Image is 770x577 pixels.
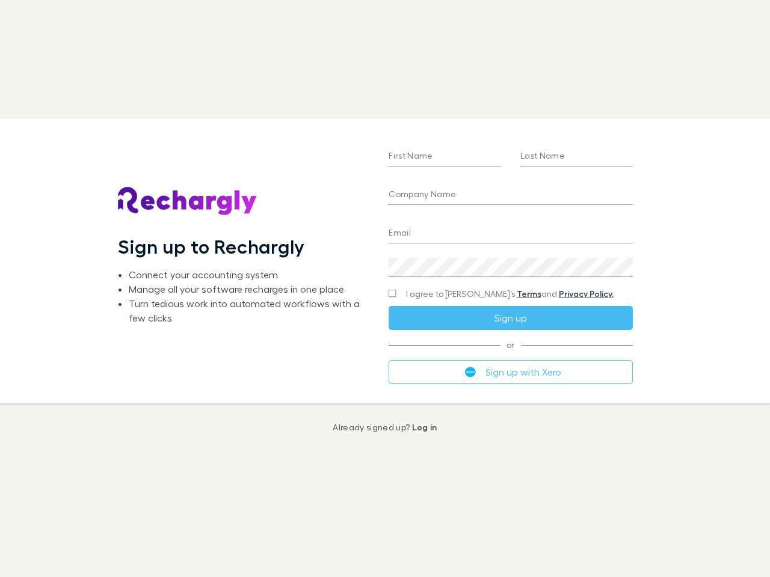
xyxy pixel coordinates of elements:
[559,288,614,299] a: Privacy Policy.
[333,423,437,432] p: Already signed up?
[517,288,541,299] a: Terms
[389,360,632,384] button: Sign up with Xero
[129,296,369,325] li: Turn tedious work into automated workflows with a few clicks
[406,288,614,300] span: I agree to [PERSON_NAME]’s and
[129,267,369,282] li: Connect your accounting system
[129,282,369,296] li: Manage all your software recharges in one place
[412,422,437,432] a: Log in
[118,187,257,216] img: Rechargly's Logo
[465,367,476,377] img: Xero's logo
[118,235,305,258] h1: Sign up to Rechargly
[389,306,632,330] button: Sign up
